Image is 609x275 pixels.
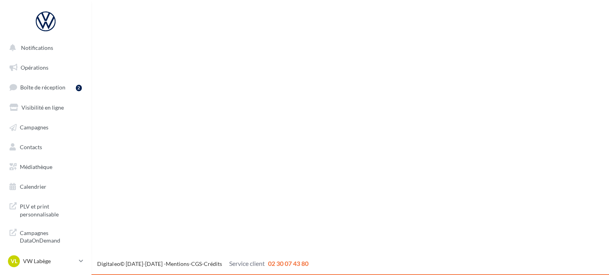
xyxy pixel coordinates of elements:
[20,84,65,91] span: Boîte de réception
[229,259,264,267] span: Service client
[5,99,86,116] a: Visibilité en ligne
[203,260,222,267] a: Crédits
[20,227,82,244] span: Campagnes DataOnDemand
[5,138,86,155] a: Contacts
[11,257,17,265] span: VL
[97,260,308,267] span: © [DATE]-[DATE] - - -
[5,178,86,195] a: Calendrier
[5,197,86,221] a: PLV et print personnalisable
[20,183,46,190] span: Calendrier
[21,104,64,111] span: Visibilité en ligne
[5,158,86,175] a: Médiathèque
[5,224,86,247] a: Campagnes DataOnDemand
[76,85,82,91] div: 2
[5,40,83,56] button: Notifications
[20,201,82,218] span: PLV et print personnalisable
[5,59,86,76] a: Opérations
[20,163,52,170] span: Médiathèque
[5,79,86,96] a: Boîte de réception2
[97,260,120,267] a: Digitaleo
[6,253,85,268] a: VL VW Labège
[20,143,42,150] span: Contacts
[268,259,308,267] span: 02 30 07 43 80
[20,123,48,130] span: Campagnes
[191,260,201,267] a: CGS
[21,44,53,51] span: Notifications
[23,257,76,265] p: VW Labège
[21,64,48,71] span: Opérations
[5,119,86,136] a: Campagnes
[165,260,189,267] a: Mentions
